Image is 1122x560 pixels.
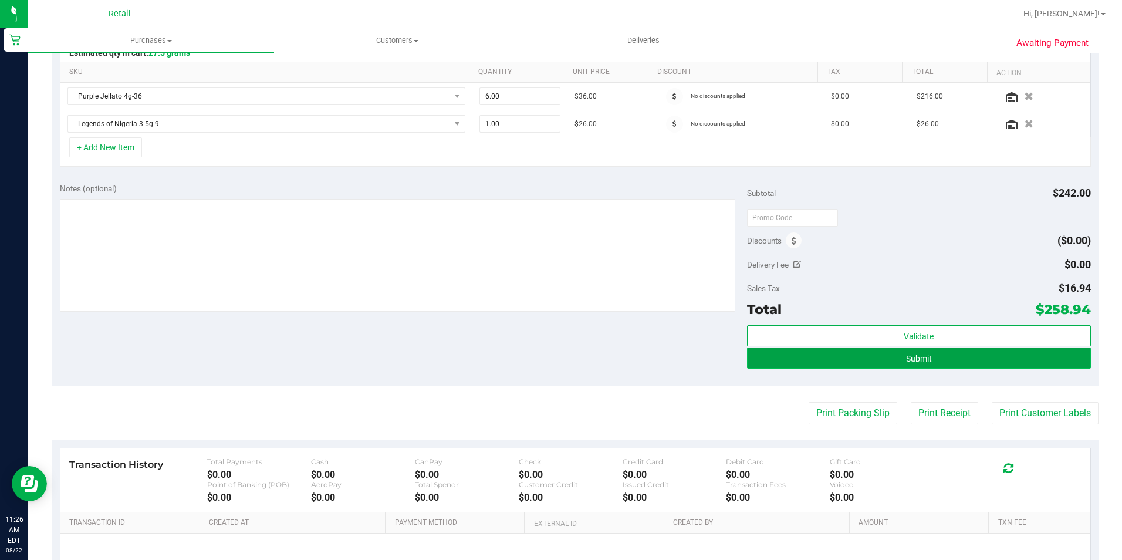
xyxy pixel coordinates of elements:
[673,518,845,528] a: Created By
[827,68,898,77] a: Tax
[478,68,559,77] a: Quantity
[415,457,519,466] div: CanPay
[726,469,830,480] div: $0.00
[623,457,726,466] div: Credit Card
[747,284,780,293] span: Sales Tax
[521,28,766,53] a: Deliveries
[830,469,934,480] div: $0.00
[911,402,978,424] button: Print Receipt
[912,68,983,77] a: Total
[274,28,520,53] a: Customers
[68,88,450,104] span: Purple Jellato 4g-36
[987,62,1082,83] th: Action
[574,91,597,102] span: $36.00
[395,518,521,528] a: Payment Method
[311,480,415,489] div: AeroPay
[524,512,663,534] th: External ID
[917,91,943,102] span: $216.00
[1036,301,1091,318] span: $258.94
[793,261,801,269] i: Edit Delivery Fee
[747,188,776,198] span: Subtotal
[67,115,465,133] span: NO DATA FOUND
[12,466,47,501] iframe: Resource center
[480,116,560,132] input: 1.00
[67,87,465,105] span: NO DATA FOUND
[657,68,813,77] a: Discount
[5,546,23,555] p: 08/22
[68,116,450,132] span: Legends of Nigeria 3.5g-9
[207,480,311,489] div: Point of Banking (POB)
[726,457,830,466] div: Debit Card
[691,93,745,99] span: No discounts applied
[1053,187,1091,199] span: $242.00
[69,518,195,528] a: Transaction ID
[5,514,23,546] p: 11:26 AM EDT
[207,457,311,466] div: Total Payments
[415,480,519,489] div: Total Spendr
[747,209,838,227] input: Promo Code
[726,492,830,503] div: $0.00
[109,9,131,19] span: Retail
[415,492,519,503] div: $0.00
[623,469,726,480] div: $0.00
[859,518,984,528] a: Amount
[831,91,849,102] span: $0.00
[519,492,623,503] div: $0.00
[830,480,934,489] div: Voided
[28,35,274,46] span: Purchases
[691,120,745,127] span: No discounts applied
[480,88,560,104] input: 6.00
[207,469,311,480] div: $0.00
[415,469,519,480] div: $0.00
[998,518,1077,528] a: Txn Fee
[574,119,597,130] span: $26.00
[904,332,934,341] span: Validate
[726,480,830,489] div: Transaction Fees
[311,492,415,503] div: $0.00
[311,457,415,466] div: Cash
[519,469,623,480] div: $0.00
[830,457,934,466] div: Gift Card
[906,354,932,363] span: Submit
[1016,36,1089,50] span: Awaiting Payment
[9,34,21,46] inline-svg: Retail
[747,325,1091,346] button: Validate
[917,119,939,130] span: $26.00
[209,518,381,528] a: Created At
[611,35,675,46] span: Deliveries
[69,68,464,77] a: SKU
[1064,258,1091,271] span: $0.00
[831,119,849,130] span: $0.00
[623,480,726,489] div: Issued Credit
[1057,234,1091,247] span: ($0.00)
[519,457,623,466] div: Check
[747,301,782,318] span: Total
[809,402,897,424] button: Print Packing Slip
[519,480,623,489] div: Customer Credit
[573,68,644,77] a: Unit Price
[830,492,934,503] div: $0.00
[623,492,726,503] div: $0.00
[1023,9,1100,18] span: Hi, [PERSON_NAME]!
[311,469,415,480] div: $0.00
[1059,282,1091,294] span: $16.94
[28,28,274,53] a: Purchases
[207,492,311,503] div: $0.00
[69,137,142,157] button: + Add New Item
[60,184,117,193] span: Notes (optional)
[992,402,1099,424] button: Print Customer Labels
[275,35,519,46] span: Customers
[747,260,789,269] span: Delivery Fee
[747,348,1091,369] button: Submit
[747,230,782,251] span: Discounts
